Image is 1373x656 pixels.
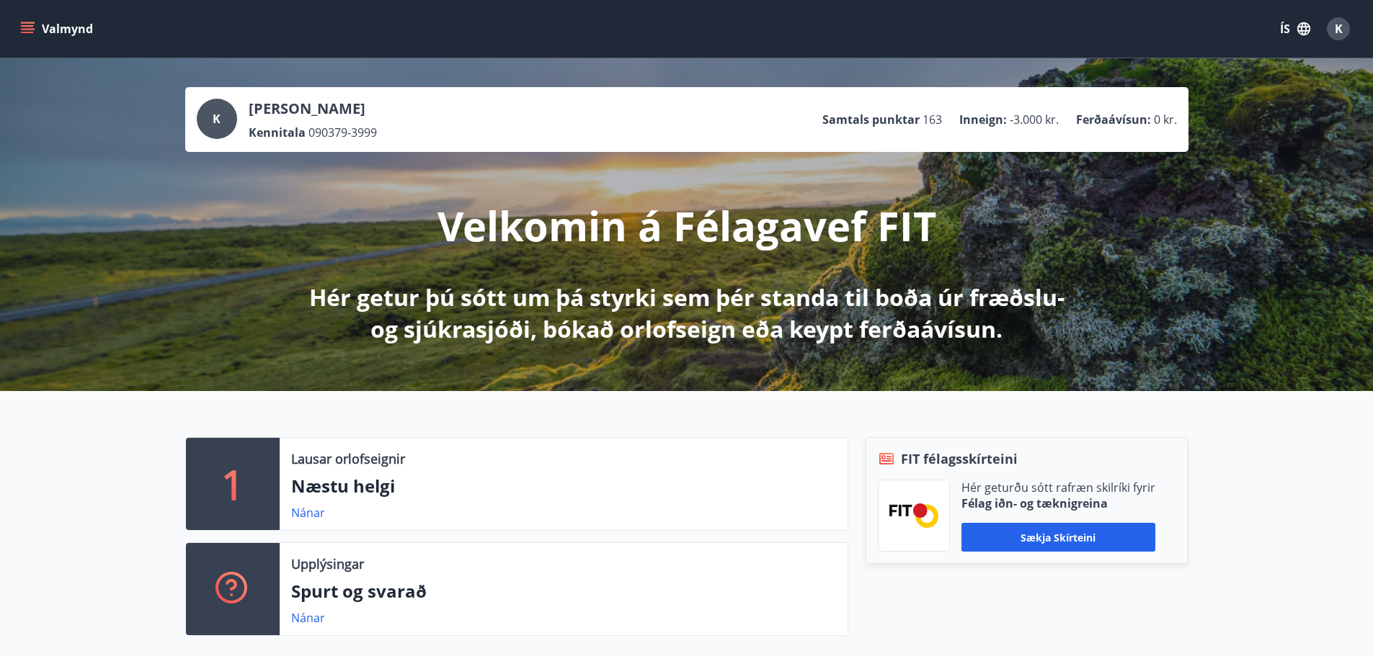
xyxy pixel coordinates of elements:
[1154,112,1177,127] span: 0 kr.
[961,523,1155,552] button: Sækja skírteini
[959,112,1007,127] p: Inneign :
[901,449,1018,468] span: FIT félagsskírteini
[822,112,920,127] p: Samtals punktar
[221,457,244,511] p: 1
[889,503,938,527] img: FPQVkF9lTnNbbaRSFyT17YYeljoOGk5m51IhT0bO.png
[291,449,405,468] p: Lausar orlofseignir
[1076,112,1151,127] p: Ferðaávísun :
[437,198,936,253] p: Velkomin á Félagavef FIT
[291,474,836,498] p: Næstu helgi
[17,16,99,42] button: menu
[1010,112,1059,127] span: -3.000 kr.
[308,125,377,140] span: 090379-3999
[249,125,306,140] p: Kennitala
[306,282,1067,345] p: Hér getur þú sótt um þá styrki sem þér standa til boða úr fræðslu- og sjúkrasjóði, bókað orlofsei...
[1272,16,1318,42] button: ÍS
[213,111,221,127] span: K
[291,554,364,573] p: Upplýsingar
[923,112,942,127] span: 163
[961,480,1155,495] p: Hér geturðu sótt rafræn skilríki fyrir
[291,610,325,626] a: Nánar
[291,579,836,603] p: Spurt og svarað
[961,495,1155,511] p: Félag iðn- og tæknigreina
[291,505,325,521] a: Nánar
[1335,21,1343,37] span: K
[1321,12,1356,46] button: K
[249,99,377,119] p: [PERSON_NAME]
